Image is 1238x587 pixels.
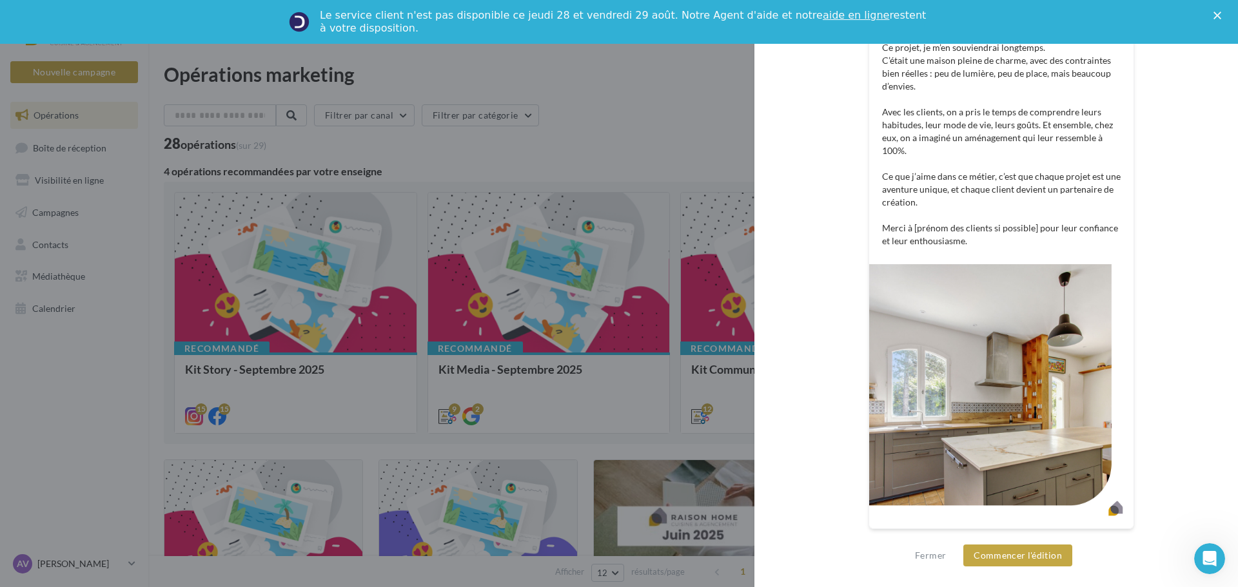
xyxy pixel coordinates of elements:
p: Ce projet, je m’en souviendrai longtemps. C’était une maison pleine de charme, avec des contraint... [882,41,1121,247]
button: Commencer l'édition [963,544,1072,566]
div: Fermer [1213,12,1226,19]
div: La prévisualisation est non-contractuelle [869,529,1134,546]
img: Profile image for Service-Client [289,12,309,32]
a: aide en ligne [823,9,889,21]
button: Fermer [910,548,951,563]
div: Le service client n'est pas disponible ce jeudi 28 et vendredi 29 août. Notre Agent d'aide et not... [320,9,928,35]
iframe: Intercom live chat [1194,543,1225,574]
